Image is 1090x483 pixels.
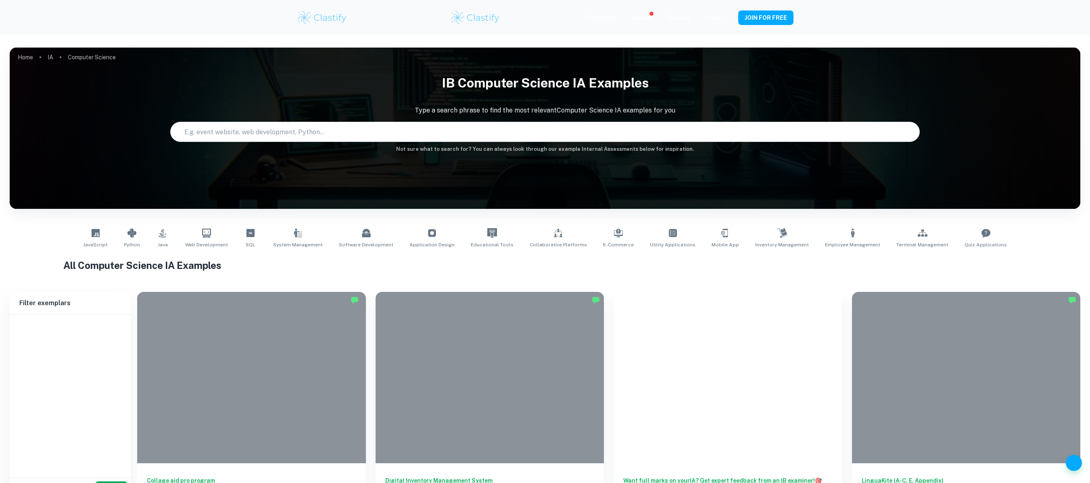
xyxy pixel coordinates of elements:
[10,70,1080,96] h1: IB Computer Science IA examples
[592,296,600,304] img: Marked
[965,241,1007,248] span: Quiz Applications
[246,241,255,248] span: SQL
[339,241,393,248] span: Software Development
[185,241,228,248] span: Web Development
[632,14,651,23] p: Review
[18,52,33,63] a: Home
[10,292,131,314] h6: Filter exemplars
[896,241,948,248] span: Terminal Management
[68,53,116,62] p: Computer Science
[825,241,880,248] span: Employee Management
[1068,296,1076,304] img: Marked
[171,121,904,143] input: E.g. event website, web development, Python...
[450,10,501,26] img: Clastify logo
[158,241,168,248] span: Java
[63,258,1027,273] h1: All Computer Science IA Examples
[10,106,1080,115] p: Type a search phrase to find the most relevant Computer Science IA examples for you
[83,241,108,248] span: JavaScript
[907,129,914,135] button: Search
[738,10,793,25] button: JOIN FOR FREE
[351,296,359,304] img: Marked
[587,13,616,22] p: Exemplars
[124,241,140,248] span: Python
[273,241,323,248] span: System Management
[712,241,739,248] span: Mobile App
[297,10,348,26] img: Clastify logo
[530,241,587,248] span: Collaborative Platforms
[603,241,634,248] span: E-commerce
[409,241,455,248] span: Application Design
[471,241,514,248] span: Educational Tools
[755,241,809,248] span: Inventory Management
[668,15,690,21] a: Schools
[48,52,53,63] a: IA
[10,145,1080,153] h6: Not sure what to search for? You can always look through our example Internal Assessments below f...
[650,241,695,248] span: Utility Applications
[1066,455,1082,471] button: Help and Feedback
[706,15,722,21] a: Login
